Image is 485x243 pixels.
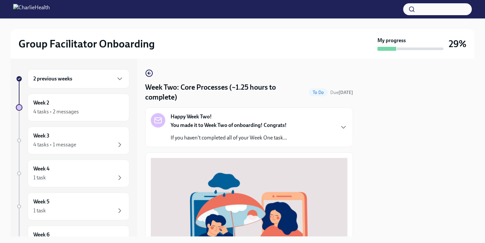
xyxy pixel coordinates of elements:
span: To Do [309,90,328,95]
div: 1 task [33,207,46,214]
strong: You made it to Week Two of onboarding! Congrats! [171,122,287,128]
strong: My progress [377,37,406,44]
div: 4 tasks • 2 messages [33,108,79,115]
img: CharlieHealth [13,4,50,15]
a: Week 34 tasks • 1 message [16,127,129,154]
h6: Week 5 [33,198,49,205]
a: Week 51 task [16,193,129,220]
p: If you haven't completed all of your Week One task... [171,134,287,141]
div: 4 tasks • 1 message [33,141,76,148]
h6: Week 2 [33,99,49,106]
a: Week 41 task [16,160,129,187]
a: Week 24 tasks • 2 messages [16,94,129,121]
h6: Week 6 [33,231,49,238]
h6: Week 4 [33,165,49,172]
h4: Week Two: Core Processes (~1.25 hours to complete) [145,82,306,102]
div: 2 previous weeks [28,69,129,88]
span: August 25th, 2025 10:00 [330,89,353,96]
h3: 29% [449,38,467,50]
strong: [DATE] [339,90,353,95]
h6: 2 previous weeks [33,75,72,82]
span: Due [330,90,353,95]
h6: Week 3 [33,132,49,139]
strong: Happy Week Two! [171,113,212,120]
h2: Group Facilitator Onboarding [18,37,155,50]
div: 1 task [33,174,46,181]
